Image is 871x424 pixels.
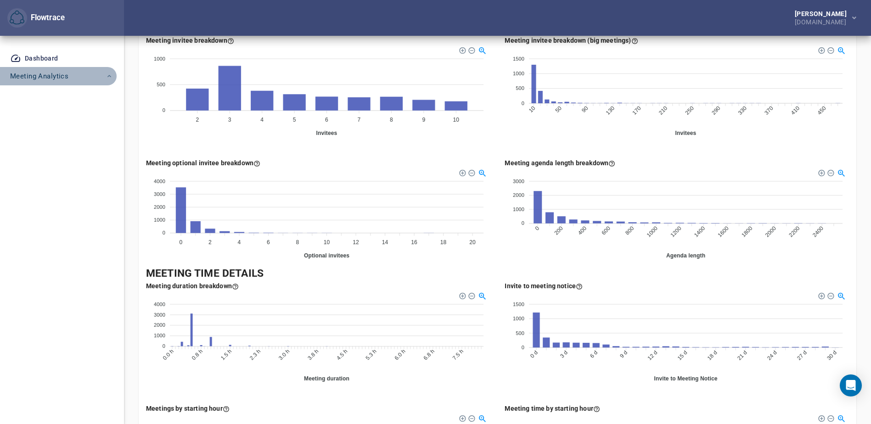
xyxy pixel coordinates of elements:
[580,105,590,114] tspan: 90
[513,179,524,184] tspan: 3000
[817,292,824,298] div: Zoom In
[353,239,359,245] tspan: 12
[763,105,774,116] tspan: 370
[826,46,833,53] div: Zoom Out
[208,239,212,245] tspan: 2
[787,225,801,238] tspan: 2200
[837,291,844,299] div: Selection Zoom
[260,117,264,123] tspan: 4
[528,349,539,359] tspan: 0 d
[554,105,563,114] tspan: 50
[589,349,599,359] tspan: 6 d
[684,105,695,116] tspan: 250
[736,349,748,362] tspan: 21 d
[816,105,827,116] tspan: 450
[154,301,165,307] tspan: 4000
[154,191,165,197] tspan: 3000
[7,8,27,28] button: Flowtrace
[631,105,642,116] tspan: 170
[316,130,337,136] text: Invitees
[669,225,682,238] tspan: 1200
[513,56,524,61] tspan: 1500
[505,158,616,167] div: Here you see how many meetings have certain length of an agenda and up to 2.5k characters. The le...
[534,225,540,232] tspan: 0
[459,46,465,53] div: Zoom In
[468,414,474,421] div: Zoom Out
[146,158,260,167] div: Here you see how many meetings you have with per optional invitees (up to 20 optional invitees).
[304,252,349,259] text: Optional invitees
[469,239,476,245] tspan: 20
[163,343,165,349] tspan: 0
[521,345,524,350] tspan: 0
[468,169,474,175] div: Zoom Out
[304,375,349,382] text: Meeting duration
[390,117,393,123] tspan: 8
[459,292,465,298] div: Zoom In
[382,239,388,245] tspan: 14
[675,130,696,136] text: Invitees
[238,239,241,245] tspan: 4
[789,105,800,116] tspan: 410
[7,8,65,28] div: Flowtrace
[654,375,717,382] text: Invite to Meeting Notice
[228,117,231,123] tspan: 3
[154,204,165,210] tspan: 2000
[146,36,234,45] div: Here you see how many meetings you organise per number invitees (for meetings with 10 or less inv...
[306,348,320,361] tspan: 3.8 h
[440,239,447,245] tspan: 18
[154,322,165,328] tspan: 2000
[154,333,165,338] tspan: 1000
[837,413,844,421] div: Selection Zoom
[451,348,465,361] tspan: 7.5 h
[277,348,291,361] tspan: 3.0 h
[736,105,747,116] tspan: 330
[146,404,230,413] div: Here you see how many meetings you organize per starting hour (the hour is timezone specific (Ame...
[780,8,864,28] button: [PERSON_NAME][DOMAIN_NAME]
[505,281,583,290] div: Here you see how many meetings have had advance notice in hours when the invite was sent out
[666,252,705,259] text: Agenda length
[180,239,183,245] tspan: 0
[10,11,24,25] img: Flowtrace
[364,348,377,361] tspan: 5.3 h
[837,46,844,54] div: Selection Zoom
[154,217,165,223] tspan: 1000
[600,225,611,236] tspan: 600
[324,239,330,245] tspan: 10
[459,414,465,421] div: Zoom In
[576,225,587,236] tspan: 400
[154,312,165,317] tspan: 3000
[293,117,296,123] tspan: 5
[840,374,862,396] div: Open Intercom Messenger
[219,348,233,361] tspan: 1.5 h
[618,349,629,359] tspan: 9 d
[358,117,361,123] tspan: 7
[411,239,417,245] tspan: 16
[422,348,436,361] tspan: 6.8 h
[335,348,348,361] tspan: 4.5 h
[645,225,658,238] tspan: 1000
[478,168,486,176] div: Selection Zoom
[25,53,58,64] div: Dashboard
[527,105,536,114] tspan: 10
[513,206,524,212] tspan: 1000
[657,105,668,116] tspan: 210
[191,348,204,361] tspan: 0.8 h
[559,349,569,359] tspan: 3 d
[826,169,833,175] div: Zoom Out
[163,108,165,113] tspan: 0
[146,281,239,290] div: Here you see how many meetings by the duration of it (duration in 5 minute steps). We don't show ...
[453,117,459,123] tspan: 10
[706,349,718,362] tspan: 18 d
[296,239,299,245] tspan: 8
[624,225,635,236] tspan: 800
[837,168,844,176] div: Selection Zoom
[796,349,808,362] tspan: 27 d
[196,117,199,123] tspan: 2
[248,348,262,361] tspan: 2.3 h
[553,225,564,236] tspan: 200
[513,316,524,321] tspan: 1000
[795,11,850,17] div: [PERSON_NAME]
[513,301,524,307] tspan: 1500
[765,349,778,362] tspan: 24 d
[505,36,638,45] div: Here you see how many meetings you organize per number of invitees (for meetings with 500 or less...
